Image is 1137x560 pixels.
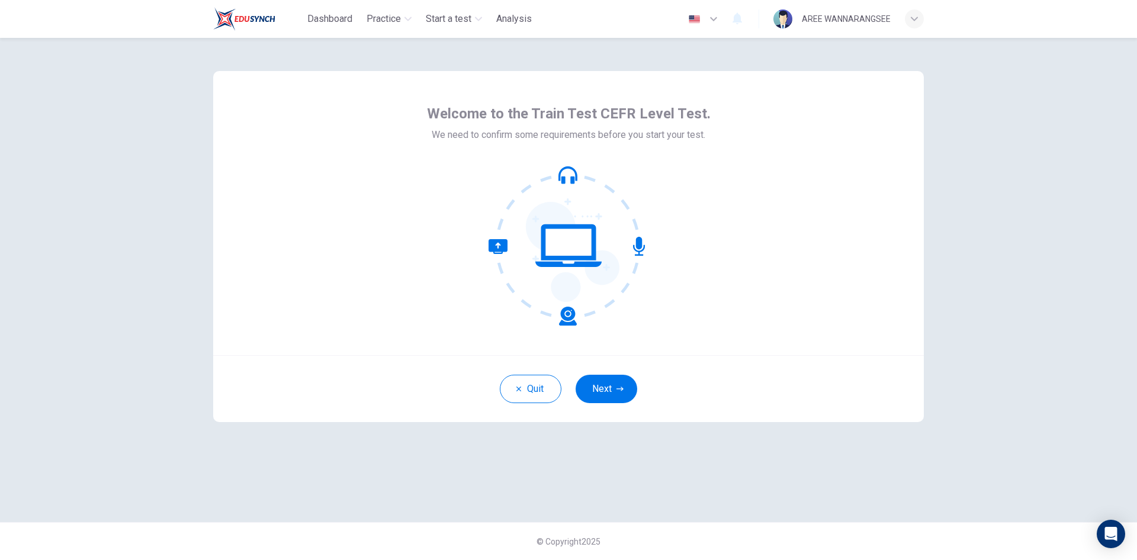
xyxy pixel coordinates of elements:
[537,537,600,546] span: © Copyright 2025
[773,9,792,28] img: Profile picture
[303,8,357,30] button: Dashboard
[802,12,891,26] div: AREE WANNARANGSEE
[426,12,471,26] span: Start a test
[213,7,303,31] a: Train Test logo
[1097,520,1125,548] div: Open Intercom Messenger
[496,12,532,26] span: Analysis
[500,375,561,403] button: Quit
[492,8,537,30] button: Analysis
[427,104,711,123] span: Welcome to the Train Test CEFR Level Test.
[687,15,702,24] img: en
[362,8,416,30] button: Practice
[432,128,705,142] span: We need to confirm some requirements before you start your test.
[367,12,401,26] span: Practice
[421,8,487,30] button: Start a test
[307,12,352,26] span: Dashboard
[213,7,275,31] img: Train Test logo
[576,375,637,403] button: Next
